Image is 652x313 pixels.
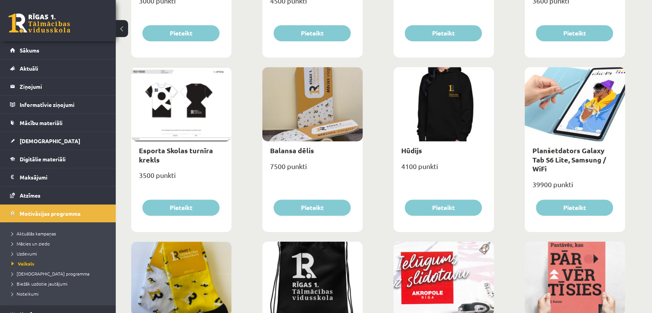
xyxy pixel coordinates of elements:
span: Aktuālās kampaņas [12,230,56,237]
img: Populāra prece [476,242,494,255]
a: Planšetdators Galaxy Tab S6 Lite, Samsung / WiFi [532,146,606,173]
a: Rīgas 1. Tālmācības vidusskola [8,14,70,33]
a: Uzdevumi [12,250,108,257]
span: Biežāk uzdotie jautājumi [12,281,68,287]
a: Mācies un ziedo [12,240,108,247]
a: Informatīvie ziņojumi [10,96,106,113]
span: Sākums [20,47,39,54]
div: 4100 punkti [394,160,494,179]
span: Aktuāli [20,65,38,72]
button: Pieteikt [405,200,482,216]
button: Pieteikt [536,200,613,216]
span: [DEMOGRAPHIC_DATA] [20,137,80,144]
span: [DEMOGRAPHIC_DATA] programma [12,271,90,277]
div: 39900 punkti [525,178,625,197]
button: Pieteikt [142,25,220,41]
button: Pieteikt [405,25,482,41]
button: Pieteikt [536,25,613,41]
a: Esporta Skolas turnīra krekls [139,146,213,164]
a: Sākums [10,41,106,59]
a: Veikals [12,260,108,267]
span: Uzdevumi [12,250,37,257]
a: Ziņojumi [10,78,106,95]
div: 7500 punkti [262,160,363,179]
a: Aktuāli [10,59,106,77]
a: Maksājumi [10,168,106,186]
span: Mācies un ziedo [12,240,50,247]
button: Pieteikt [274,25,351,41]
a: Motivācijas programma [10,205,106,222]
a: Biežāk uzdotie jautājumi [12,280,108,287]
a: Digitālie materiāli [10,150,106,168]
a: Noteikumi [12,290,108,297]
button: Pieteikt [274,200,351,216]
a: Hūdijs [401,146,422,155]
a: [DEMOGRAPHIC_DATA] programma [12,270,108,277]
div: 3500 punkti [131,169,231,188]
a: Balansa dēlis [270,146,314,155]
legend: Maksājumi [20,168,106,186]
span: Atzīmes [20,192,41,199]
span: Noteikumi [12,291,39,297]
a: Aktuālās kampaņas [12,230,108,237]
a: Atzīmes [10,186,106,204]
button: Pieteikt [142,200,220,216]
a: [DEMOGRAPHIC_DATA] [10,132,106,150]
legend: Informatīvie ziņojumi [20,96,106,113]
span: Veikals [12,261,34,267]
a: Mācību materiāli [10,114,106,132]
legend: Ziņojumi [20,78,106,95]
span: Digitālie materiāli [20,156,66,162]
span: Motivācijas programma [20,210,81,217]
span: Mācību materiāli [20,119,62,126]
